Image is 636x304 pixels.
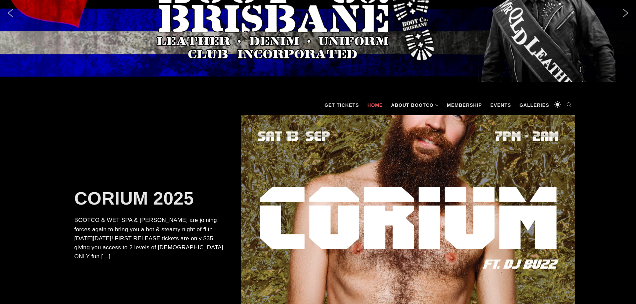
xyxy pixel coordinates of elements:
a: Galleries [516,95,553,115]
a: GET TICKETS [321,95,363,115]
a: Membership [444,95,485,115]
a: Home [364,95,386,115]
img: next arrow [620,8,631,18]
a: Events [487,95,514,115]
a: CORIUM 2025 [74,188,194,208]
img: previous arrow [5,8,16,18]
p: BOOTCO & WET SPA & [PERSON_NAME] are joining forces again to bring you a hot & steamy night of fi... [74,216,228,261]
a: About BootCo [388,95,442,115]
